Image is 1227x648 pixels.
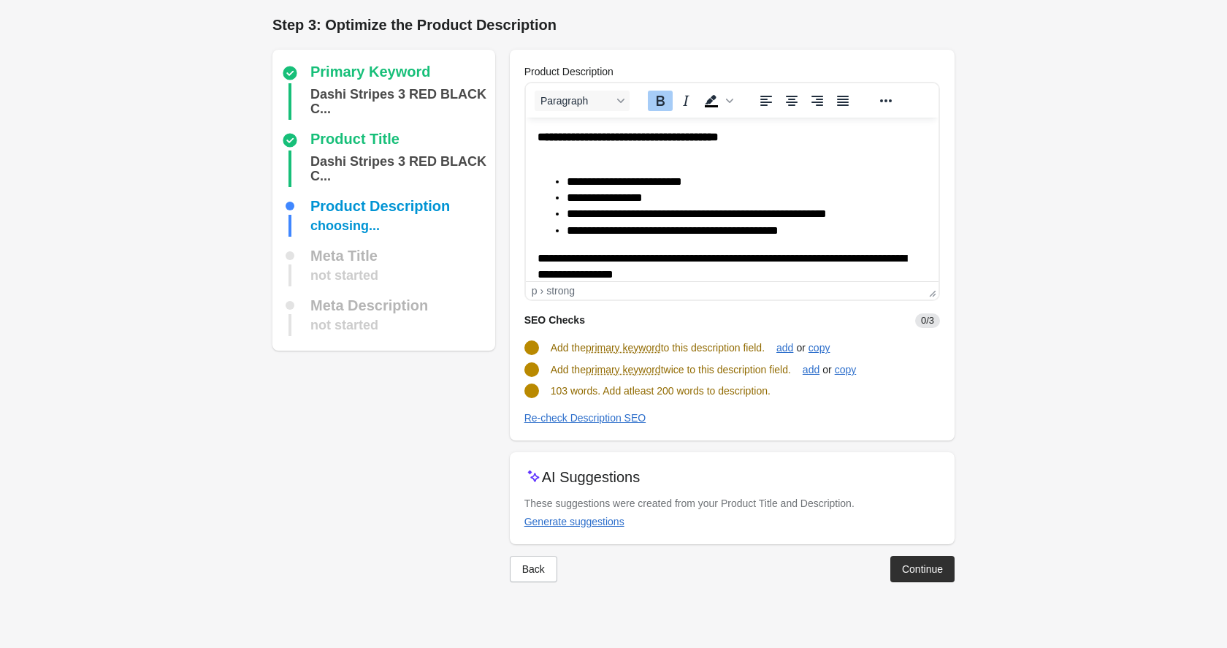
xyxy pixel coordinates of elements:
span: 0/3 [915,313,940,328]
div: add [803,364,819,376]
div: Product Title [310,131,400,149]
div: strong [546,285,575,297]
span: Add the twice to this description field. [551,364,791,376]
div: Meta Description [310,298,428,313]
span: 103 words. Add atleast 200 words to description. [551,385,771,397]
span: Paragraph [540,95,612,107]
div: Primary Keyword [310,64,431,82]
div: Continue [902,563,943,575]
span: primary keyword [586,362,661,377]
div: copy [835,364,857,376]
div: Dashi Stripes 3 RED BLACK Cat Harness + Leash [310,83,489,120]
div: not started [310,264,378,286]
div: Re-check Description SEO [524,412,646,424]
p: AI Suggestions [542,467,641,487]
button: Reveal or hide additional toolbar items [874,91,898,111]
div: copy [809,342,830,354]
button: Align right [805,91,830,111]
span: or [819,362,834,377]
label: Product Description [524,64,613,79]
button: Justify [830,91,855,111]
div: Dashi Stripes 3 RED BLACK Cat Harness + Leash [310,150,489,187]
button: Re-check Description SEO [519,405,652,431]
button: Align center [779,91,804,111]
button: add [771,335,799,361]
button: copy [829,357,863,383]
body: Rich Text Area. Press ALT-0 for help. [12,12,401,359]
h1: Step 3: Optimize the Product Description [272,15,955,35]
div: choosing... [310,215,380,237]
div: not started [310,314,378,336]
div: › [540,285,543,297]
button: copy [803,335,836,361]
div: Back [522,563,545,575]
div: Press the Up and Down arrow keys to resize the editor. [923,282,939,300]
span: These suggestions were created from your Product Title and Description. [524,498,855,509]
button: Bold [648,91,673,111]
span: Add the to this description field. [551,342,765,354]
div: p [532,285,538,297]
button: Italic [673,91,698,111]
span: primary keyword [586,340,661,355]
button: Continue [890,556,955,582]
div: Generate suggestions [524,516,624,527]
div: Meta Title [310,248,378,263]
button: Generate suggestions [519,508,630,535]
span: or [793,340,808,355]
div: add [776,342,793,354]
div: Product Description [310,199,450,213]
button: Align left [754,91,779,111]
button: Blocks [535,91,630,111]
button: add [797,357,825,383]
iframe: Rich Text Area [526,118,939,281]
span: SEO Checks [524,314,585,326]
button: Back [510,556,557,582]
div: Background color [699,91,735,111]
